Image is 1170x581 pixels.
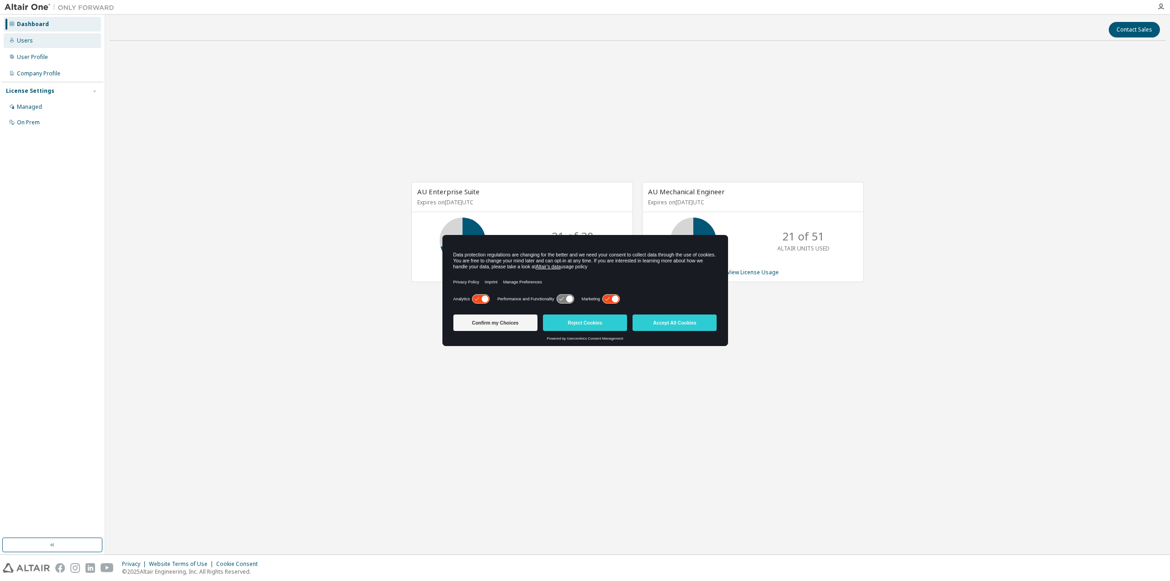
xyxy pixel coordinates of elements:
[17,103,42,111] div: Managed
[417,198,625,206] p: Expires on [DATE] UTC
[17,53,48,61] div: User Profile
[17,70,60,77] div: Company Profile
[648,187,725,196] span: AU Mechanical Engineer
[122,560,149,568] div: Privacy
[55,563,65,573] img: facebook.svg
[17,37,33,44] div: Users
[5,3,119,12] img: Altair One
[122,568,263,576] p: © 2025 Altair Engineering, Inc. All Rights Reserved.
[3,563,50,573] img: altair_logo.svg
[417,187,479,196] span: AU Enterprise Suite
[6,87,54,95] div: License Settings
[648,198,856,206] p: Expires on [DATE] UTC
[1109,22,1160,37] button: Contact Sales
[17,21,49,28] div: Dashboard
[70,563,80,573] img: instagram.svg
[101,563,114,573] img: youtube.svg
[216,560,263,568] div: Cookie Consent
[727,268,779,276] a: View License Usage
[149,560,216,568] div: Website Terms of Use
[777,245,830,252] p: ALTAIR UNITS USED
[85,563,95,573] img: linkedin.svg
[17,119,40,126] div: On Prem
[782,229,824,244] p: 21 of 51
[552,229,594,244] p: 21 of 30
